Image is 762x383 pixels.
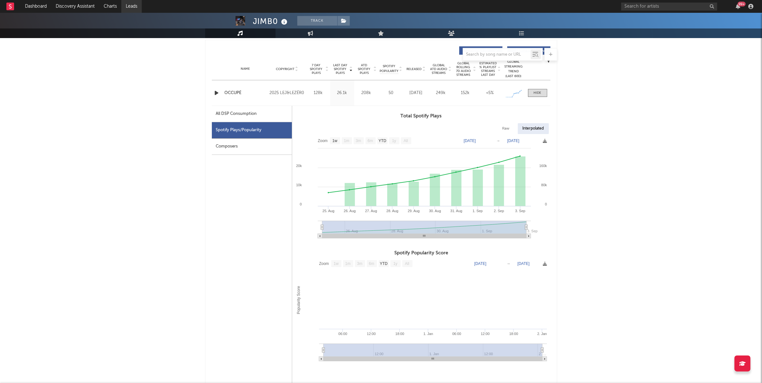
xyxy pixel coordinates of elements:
input: Search for artists [621,3,717,11]
div: [DATE] [405,90,427,96]
span: Spotify Popularity [380,64,398,74]
text: 28. Aug [386,209,398,213]
text: 29. Aug [408,209,420,213]
text: 0 [545,202,547,206]
div: 50 [380,90,402,96]
div: Raw [498,123,515,134]
div: 249k [430,90,452,96]
text: 2. Sep [494,209,504,213]
text: 0 [300,202,301,206]
button: Track [297,16,337,26]
div: <5% [479,90,501,96]
text: 06:00 [452,332,461,336]
text: 20k [296,164,302,168]
h3: Total Spotify Plays [292,112,550,120]
text: 26. Aug [344,209,356,213]
text: 10k [296,183,302,187]
div: 99 + [738,2,746,6]
div: 26.1k [332,90,353,96]
text: 1y [393,262,397,266]
text: 3. Sep [515,209,525,213]
text: 12:00 [481,332,490,336]
text: → [507,261,510,266]
text: 18:00 [395,332,404,336]
text: 160k [539,164,547,168]
h3: Spotify Popularity Score [292,249,550,257]
div: 208k [356,90,377,96]
div: 152k [455,90,476,96]
div: Spotify Plays/Popularity [212,122,292,139]
text: 1m [344,139,349,143]
text: All [404,139,408,143]
button: Features(1) [507,46,550,55]
span: Global ATD Audio Streams [430,63,448,75]
text: 3. Sep [527,229,538,233]
text: 3m [357,262,362,266]
text: Zoom [319,262,329,266]
text: 80k [541,183,547,187]
div: All DSP Consumption [212,106,292,122]
text: All [405,262,409,266]
div: Name [225,67,267,71]
text: Zoom [318,139,328,143]
span: Last Day Spotify Plays [332,63,349,75]
text: [DATE] [464,139,476,143]
text: 27. Aug [365,209,377,213]
a: OCCUPÉ [225,90,267,96]
span: Global Rolling 7D Audio Streams [455,61,472,77]
text: 30. Aug [429,209,441,213]
text: Popularity Score [296,286,301,314]
span: ATD Spotify Plays [356,63,373,75]
div: Interpolated [518,123,549,134]
text: 1w [333,262,339,266]
span: Estimated % Playlist Streams Last Day [479,61,497,77]
text: 06:00 [338,332,347,336]
text: 18:00 [509,332,518,336]
div: Global Streaming Trend (Last 60D) [504,60,523,79]
div: 2025 LEJ&LEZÉR0 [269,89,304,97]
text: 2. Jan [537,332,547,336]
text: 3m [356,139,361,143]
text: 1. Sep [472,209,483,213]
text: 1. Jan [423,332,433,336]
text: 12:00 [367,332,376,336]
text: YTD [380,262,387,266]
text: 1y [392,139,396,143]
text: YTD [378,139,386,143]
input: Search by song name or URL [463,52,531,57]
text: 6m [367,139,373,143]
div: All DSP Consumption [216,110,257,118]
text: [DATE] [517,261,530,266]
text: 25. Aug [322,209,334,213]
text: [DATE] [474,261,486,266]
span: 7 Day Spotify Plays [308,63,325,75]
text: 2. … [539,352,546,356]
text: 31. Aug [450,209,462,213]
text: → [496,139,500,143]
span: Copyright [276,67,294,71]
text: 6m [369,262,374,266]
div: Composers [212,139,292,155]
div: JIMB0 [253,16,289,27]
button: Originals(8) [459,46,502,55]
span: Released [407,67,422,71]
text: [DATE] [507,139,519,143]
button: 99+ [736,4,740,9]
text: 1m [345,262,350,266]
div: 128k [308,90,329,96]
text: 1w [332,139,337,143]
